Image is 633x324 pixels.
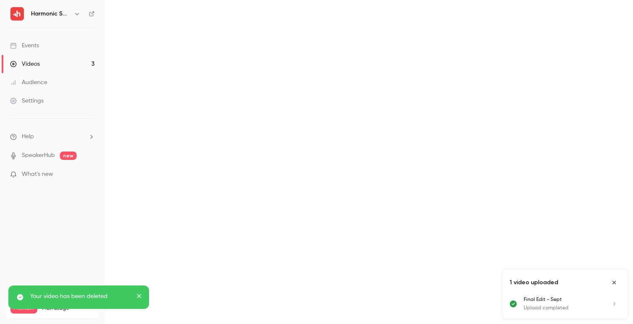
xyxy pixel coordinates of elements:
a: Final Edit - SeptUpload completed [524,296,621,312]
li: help-dropdown-opener [10,132,95,141]
button: Close uploads list [607,276,621,289]
div: Audience [10,78,47,87]
p: 1 video uploaded [509,278,558,287]
p: Upload completed [524,304,601,312]
p: Final Edit - Sept [524,296,601,303]
div: Events [10,41,39,50]
span: new [60,152,77,160]
a: SpeakerHub [22,151,55,160]
button: close [136,292,142,302]
span: Help [22,132,34,141]
div: Settings [10,97,44,105]
h6: Harmonic Security [31,10,70,18]
p: Your video has been deleted [30,292,131,301]
ul: Uploads list [503,296,628,319]
span: What's new [22,170,53,179]
div: Videos [10,60,40,68]
img: Harmonic Security [10,7,24,21]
